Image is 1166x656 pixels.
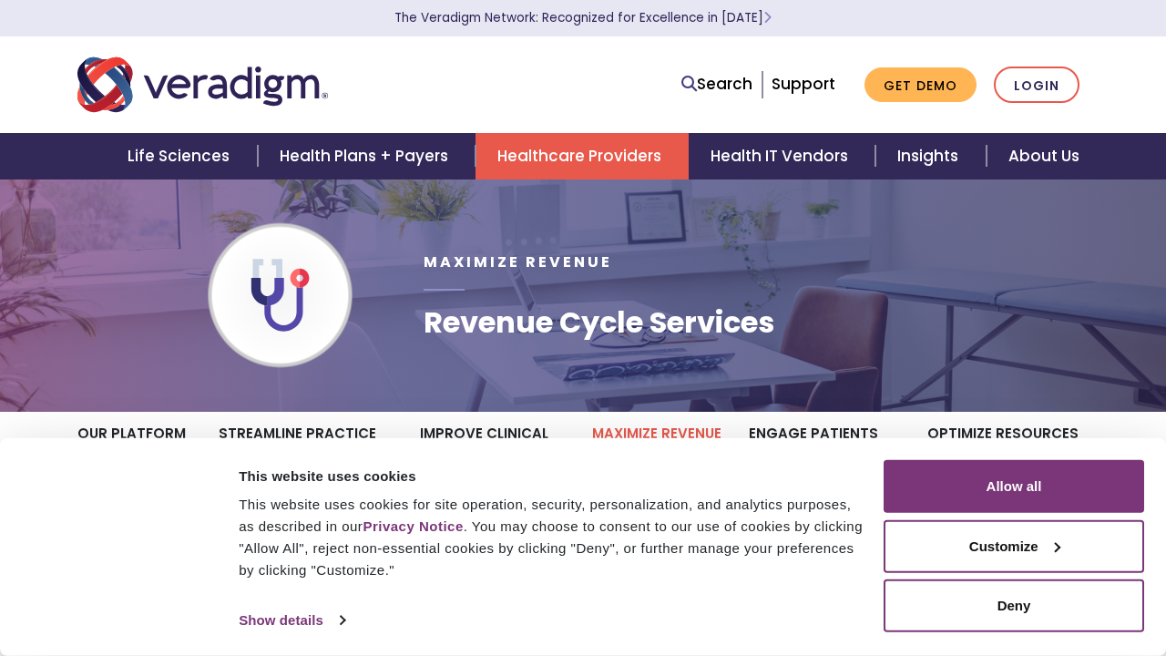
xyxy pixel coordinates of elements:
div: This website uses cookies [239,465,863,487]
a: Health IT Vendors [689,133,875,179]
a: Get Demo [864,67,977,103]
a: Support [772,73,835,95]
span: Maximize Revenue [424,251,612,272]
img: Veradigm logo [77,55,328,115]
div: This website uses cookies for site operation, security, personalization, and analytics purposes, ... [239,494,863,581]
span: Learn More [763,9,772,26]
a: Search [681,72,752,97]
a: Show details [239,607,344,634]
button: Customize [884,519,1144,572]
a: Life Sciences [106,133,257,179]
a: Insights [875,133,986,179]
a: The Veradigm Network: Recognized for Excellence in [DATE]Learn More [394,9,772,26]
button: Deny [884,579,1144,632]
h1: Revenue Cycle Services [424,305,774,340]
a: Privacy Notice [363,518,463,534]
a: About Us [987,133,1101,179]
a: Health Plans + Payers [258,133,476,179]
a: Login [994,67,1079,104]
button: Allow all [884,460,1144,513]
a: Healthcare Providers [476,133,689,179]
